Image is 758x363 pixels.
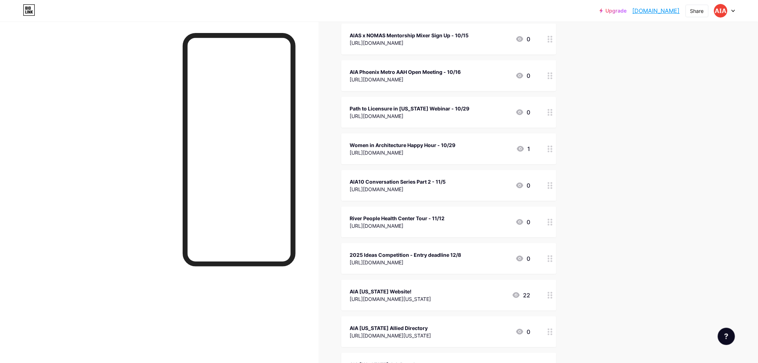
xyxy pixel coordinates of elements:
[714,4,728,18] img: aiaphxmetroaz
[350,76,461,83] div: [URL][DOMAIN_NAME]
[515,254,531,263] div: 0
[515,108,531,117] div: 0
[600,8,627,14] a: Upgrade
[516,145,531,153] div: 1
[350,214,445,222] div: River People Health Center Tour - 11/12
[350,259,461,266] div: [URL][DOMAIN_NAME]
[350,324,431,332] div: AIA [US_STATE] Allied Directory
[350,251,461,259] div: 2025 Ideas Competition - Entry deadline 12/8
[633,6,680,15] a: [DOMAIN_NAME]
[515,35,531,43] div: 0
[515,181,531,190] div: 0
[350,105,470,112] div: Path to Licensure in [US_STATE] Webinar - 10/29
[515,218,531,226] div: 0
[350,149,456,156] div: [URL][DOMAIN_NAME]
[690,7,704,15] div: Share
[350,332,431,339] div: [URL][DOMAIN_NAME][US_STATE]
[350,68,461,76] div: AIA Phoenix Metro AAH Open Meeting - 10/16
[350,222,445,230] div: [URL][DOMAIN_NAME]
[350,141,456,149] div: Women in Architecture Happy Hour - 10/29
[515,327,531,336] div: 0
[350,185,446,193] div: [URL][DOMAIN_NAME]
[350,32,469,39] div: AIAS x NOMAS Mentorship Mixer Sign Up - 10/15
[350,178,446,185] div: AIA10 Conversation Series Part 2 - 11/5
[512,291,531,300] div: 22
[350,295,431,303] div: [URL][DOMAIN_NAME][US_STATE]
[350,39,469,47] div: [URL][DOMAIN_NAME]
[350,288,431,295] div: AIA [US_STATE] Website!
[515,71,531,80] div: 0
[350,112,470,120] div: [URL][DOMAIN_NAME]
